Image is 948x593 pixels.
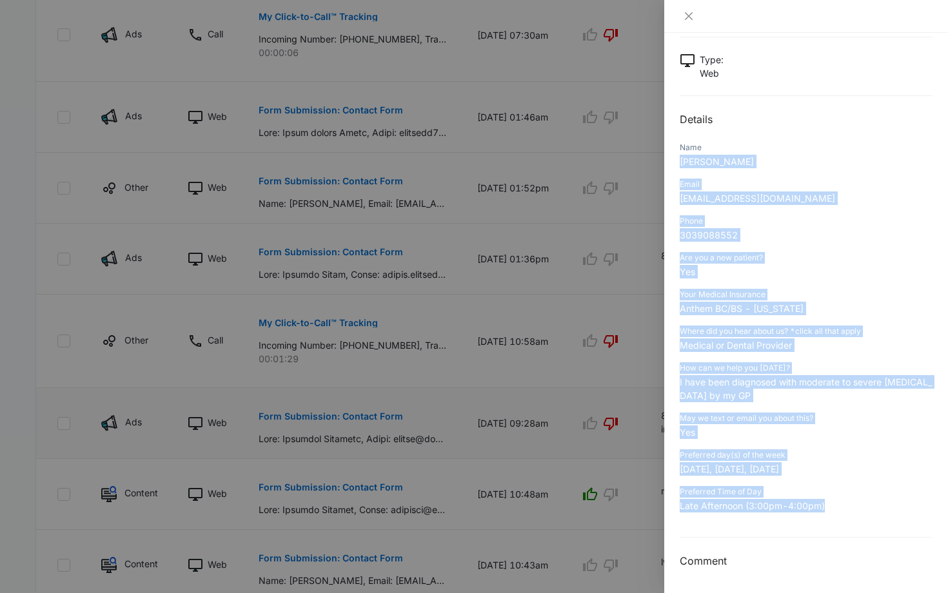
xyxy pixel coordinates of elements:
[680,266,695,277] span: Yes
[680,142,933,153] div: Name
[680,215,933,227] div: Phone
[680,112,933,127] h2: Details
[680,252,933,264] div: Are you a new patient?
[680,303,804,314] span: Anthem BC/BS - [US_STATE]
[680,500,825,511] span: Late Afternoon (3:00pm-4:00pm)
[700,66,724,80] p: Web
[680,289,933,300] div: Your Medical Insurance
[680,340,792,351] span: Medical or Dental Provider
[680,553,933,569] h3: Comment
[684,11,694,21] span: close
[680,449,933,461] div: Preferred day(s) of the week
[680,486,933,498] div: Preferred Time of Day
[680,376,932,401] span: I have been diagnosed with moderate to severe [MEDICAL_DATA] by my GP
[680,193,835,204] span: [EMAIL_ADDRESS][DOMAIN_NAME]
[680,362,933,374] div: How can we help you [DATE]?
[680,156,754,167] span: [PERSON_NAME]
[680,427,695,438] span: Yes
[680,326,933,337] div: Where did you hear about us? *click all that apply
[700,53,724,66] p: Type :
[680,179,933,190] div: Email
[680,463,779,474] span: [DATE], [DATE], [DATE]
[680,413,933,424] div: May we text or email you about this?
[680,229,738,240] span: 3039088552
[680,10,698,22] button: Close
